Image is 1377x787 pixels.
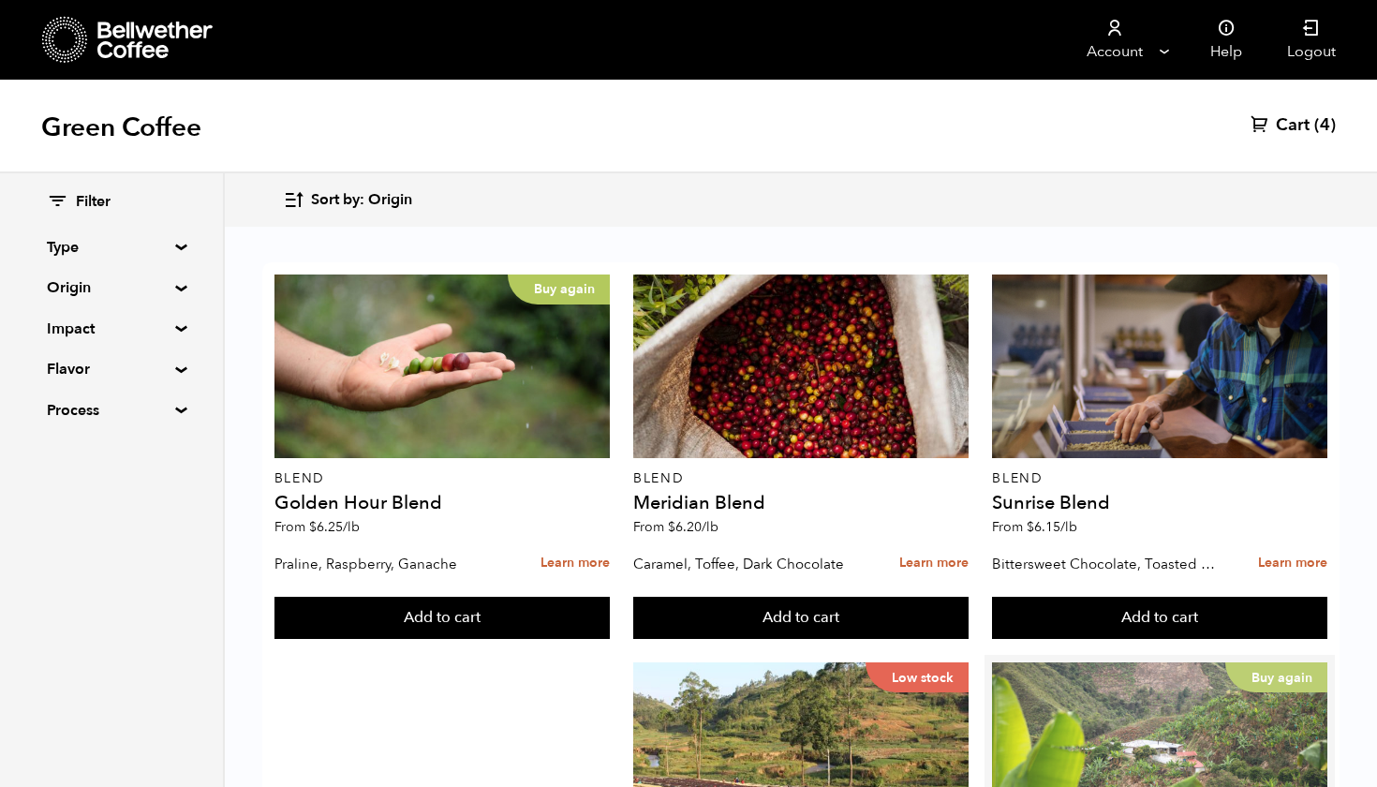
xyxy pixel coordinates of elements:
summary: Process [47,399,176,422]
p: Praline, Raspberry, Ganache [274,550,503,578]
h1: Green Coffee [41,111,201,144]
h4: Golden Hour Blend [274,494,610,512]
p: Low stock [866,662,969,692]
span: From [274,518,360,536]
bdi: 6.20 [668,518,718,536]
summary: Impact [47,318,176,340]
a: Buy again [274,275,610,458]
a: Cart (4) [1251,114,1336,137]
span: Cart [1276,114,1310,137]
span: Filter [76,192,111,213]
span: From [633,518,718,536]
p: Caramel, Toffee, Dark Chocolate [633,550,862,578]
p: Buy again [1225,662,1327,692]
h4: Sunrise Blend [992,494,1327,512]
bdi: 6.15 [1027,518,1077,536]
summary: Type [47,236,176,259]
bdi: 6.25 [309,518,360,536]
a: Learn more [540,543,610,584]
p: Blend [633,472,969,485]
p: Blend [274,472,610,485]
span: /lb [1060,518,1077,536]
span: $ [309,518,317,536]
button: Add to cart [992,597,1327,640]
summary: Flavor [47,358,176,380]
span: Sort by: Origin [311,190,412,211]
span: $ [1027,518,1034,536]
span: /lb [343,518,360,536]
span: (4) [1314,114,1336,137]
a: Learn more [899,543,969,584]
p: Blend [992,472,1327,485]
h4: Meridian Blend [633,494,969,512]
span: From [992,518,1077,536]
a: Learn more [1258,543,1327,584]
button: Add to cart [274,597,610,640]
p: Buy again [508,275,610,304]
span: $ [668,518,675,536]
button: Sort by: Origin [283,178,412,222]
p: Bittersweet Chocolate, Toasted Marshmallow, Candied Orange, Praline [992,550,1221,578]
summary: Origin [47,276,176,299]
button: Add to cart [633,597,969,640]
span: /lb [702,518,718,536]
